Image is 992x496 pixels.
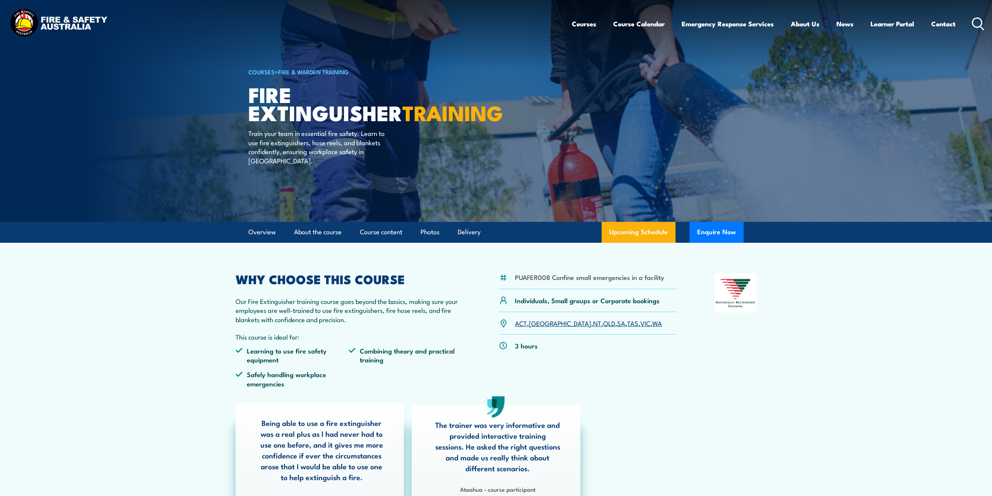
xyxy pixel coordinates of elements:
strong: Ataahua - course participant [460,485,535,493]
strong: TRAINING [402,96,503,128]
img: Nationally Recognised Training logo. [715,273,756,313]
a: [GEOGRAPHIC_DATA] [529,318,591,328]
a: Upcoming Schedule [602,222,676,243]
li: Learning to use fire safety equipment [236,346,349,364]
a: About the course [294,222,342,242]
a: QLD [603,318,615,328]
p: Being able to use a fire extinguisher was a real plus as I had never had to use one before, and i... [258,417,385,482]
li: Combining theory and practical training [349,346,462,364]
p: The trainer was very informative and provided interactive training sessions. He asked the right q... [434,419,561,474]
a: NT [593,318,601,328]
p: 3 hours [515,341,538,350]
p: This course is ideal for: [236,332,462,341]
a: Contact [931,14,956,34]
p: Individuals, Small groups or Corporate bookings [515,296,660,305]
a: VIC [640,318,650,328]
a: WA [652,318,662,328]
li: PUAFER008 Confine small emergencies in a facility [515,273,664,281]
h6: > [248,67,440,76]
a: TAS [627,318,638,328]
button: Enquire Now [689,222,744,243]
a: About Us [791,14,819,34]
p: , , , , , , , [515,319,662,328]
p: Train your team in essential fire safety. Learn to use fire extinguishers, hose reels, and blanke... [248,129,390,165]
a: News [836,14,853,34]
a: SA [617,318,625,328]
h1: Fire Extinguisher [248,85,440,121]
a: Delivery [458,222,481,242]
p: Our Fire Extinguisher training course goes beyond the basics, making sure your employees are well... [236,297,462,324]
a: Emergency Response Services [682,14,774,34]
a: ACT [515,318,527,328]
h2: WHY CHOOSE THIS COURSE [236,273,462,284]
a: Learner Portal [871,14,914,34]
a: Photos [421,222,440,242]
a: Courses [572,14,596,34]
li: Safely handling workplace emergencies [236,370,349,388]
a: COURSES [248,67,275,76]
a: Course Calendar [613,14,665,34]
a: Course content [360,222,402,242]
a: Overview [248,222,276,242]
a: Fire & Warden Training [278,67,349,76]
